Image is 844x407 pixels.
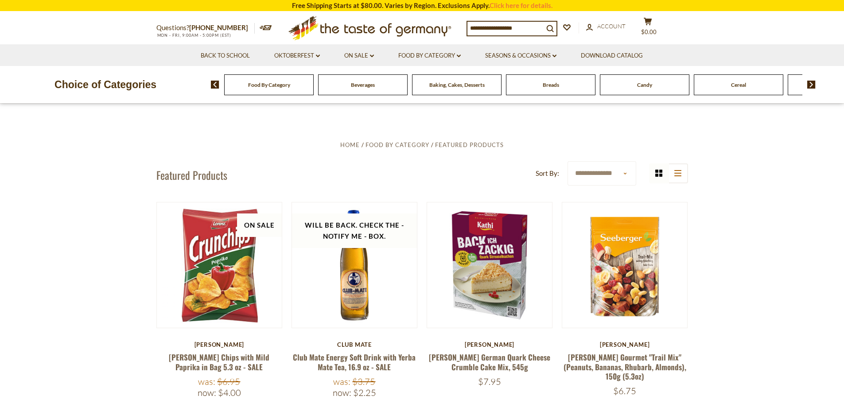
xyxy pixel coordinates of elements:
[340,141,360,148] a: Home
[597,23,626,30] span: Account
[435,141,504,148] a: Featured Products
[189,23,248,31] a: [PHONE_NUMBER]
[156,168,227,182] h1: Featured Products
[211,81,219,89] img: previous arrow
[427,341,553,348] div: [PERSON_NAME]
[562,341,688,348] div: [PERSON_NAME]
[333,376,350,387] label: Was:
[490,1,552,9] a: Click here for details.
[198,376,215,387] label: Was:
[398,51,461,61] a: Food By Category
[217,376,240,387] span: $6.95
[543,81,559,88] a: Breads
[333,387,351,398] label: Now:
[274,51,320,61] a: Oktoberfest
[352,376,375,387] span: $3.75
[157,202,282,328] img: Lorenz Crunch Chips with Mild Paprika in Bag 5.3 oz - SALE
[586,22,626,31] a: Account
[427,202,552,328] img: Kathi German Quark Cheese Crumble Cake Mix, 545g
[562,202,688,328] img: Seeberger Gourmet "Trail Mix" (Peanuts, Bananas, Rhubarb, Almonds), 150g (5.3oz)
[201,51,250,61] a: Back to School
[156,33,232,38] span: MON - FRI, 9:00AM - 5:00PM (EST)
[807,81,816,89] img: next arrow
[293,352,416,372] a: Club Mate Energy Soft Drink with Yerba Mate Tea, 16.9 oz - SALE
[429,352,550,372] a: [PERSON_NAME] German Quark Cheese Crumble Cake Mix, 545g
[169,352,269,372] a: [PERSON_NAME] Chips with Mild Paprika in Bag 5.3 oz - SALE
[564,352,686,382] a: [PERSON_NAME] Gourmet "Trail Mix" (Peanuts, Bananas, Rhubarb, Almonds), 150g (5.3oz)
[637,81,652,88] a: Candy
[292,202,417,328] img: Club Mate Energy Soft Drink with Yerba Mate Tea, 16.9 oz - SALE
[613,385,636,396] span: $6.75
[478,376,501,387] span: $7.95
[292,341,418,348] div: Club Mate
[351,81,375,88] a: Beverages
[581,51,643,61] a: Download Catalog
[536,168,559,179] label: Sort By:
[353,387,376,398] span: $2.25
[485,51,556,61] a: Seasons & Occasions
[641,28,657,35] span: $0.00
[635,17,661,39] button: $0.00
[248,81,290,88] a: Food By Category
[366,141,429,148] a: Food By Category
[198,387,216,398] label: Now:
[156,22,255,34] p: Questions?
[429,81,485,88] a: Baking, Cakes, Desserts
[218,387,241,398] span: $4.00
[731,81,746,88] a: Cereal
[344,51,374,61] a: On Sale
[156,341,283,348] div: [PERSON_NAME]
